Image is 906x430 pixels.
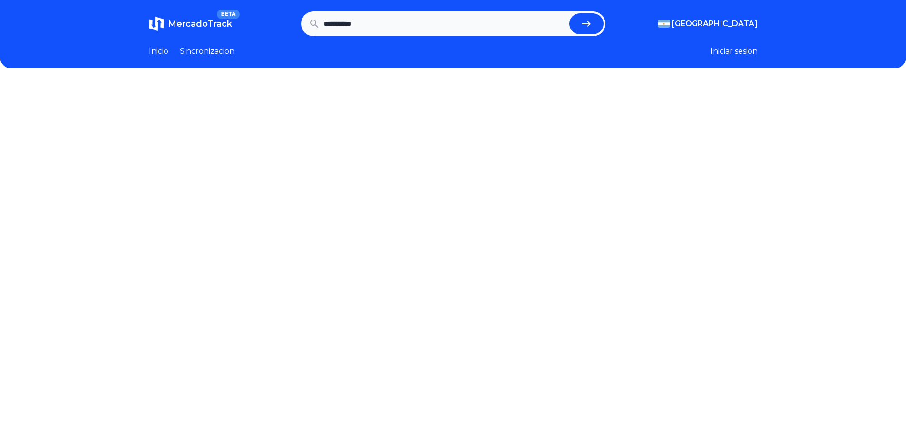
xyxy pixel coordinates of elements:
a: MercadoTrackBETA [149,16,232,31]
span: MercadoTrack [168,19,232,29]
img: MercadoTrack [149,16,164,31]
img: Argentina [658,20,670,28]
a: Inicio [149,46,168,57]
button: [GEOGRAPHIC_DATA] [658,18,758,29]
span: BETA [217,10,239,19]
span: [GEOGRAPHIC_DATA] [672,18,758,29]
button: Iniciar sesion [711,46,758,57]
a: Sincronizacion [180,46,234,57]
